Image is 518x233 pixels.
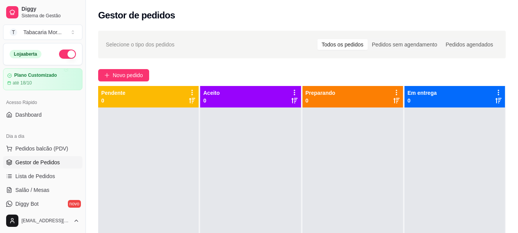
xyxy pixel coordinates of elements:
div: Pedidos sem agendamento [368,39,441,50]
p: 0 [408,97,437,104]
a: Dashboard [3,109,82,121]
span: plus [104,73,110,78]
span: T [10,28,17,36]
p: Em entrega [408,89,437,97]
div: Dia a dia [3,130,82,142]
span: Diggy Bot [15,200,39,208]
span: Dashboard [15,111,42,119]
span: Gestor de Pedidos [15,159,60,166]
span: Salão / Mesas [15,186,49,194]
a: Salão / Mesas [3,184,82,196]
p: 0 [306,97,335,104]
h2: Gestor de pedidos [98,9,175,21]
button: Novo pedido [98,69,149,81]
span: Sistema de Gestão [21,13,79,19]
span: Novo pedido [113,71,143,79]
div: Tabacaria Mor ... [23,28,62,36]
div: Acesso Rápido [3,96,82,109]
p: Pendente [101,89,125,97]
span: Lista de Pedidos [15,172,55,180]
span: Diggy [21,6,79,13]
button: Alterar Status [59,50,76,59]
p: Preparando [306,89,335,97]
span: Selecione o tipo dos pedidos [106,40,174,49]
p: 0 [203,97,220,104]
div: Todos os pedidos [317,39,368,50]
button: [EMAIL_ADDRESS][DOMAIN_NAME] [3,212,82,230]
div: Loja aberta [10,50,41,58]
p: 0 [101,97,125,104]
a: Gestor de Pedidos [3,156,82,169]
article: Plano Customizado [14,73,57,78]
div: Pedidos agendados [441,39,497,50]
button: Pedidos balcão (PDV) [3,142,82,155]
a: Diggy Botnovo [3,198,82,210]
a: Plano Customizadoaté 18/10 [3,68,82,90]
article: até 18/10 [13,80,32,86]
span: [EMAIL_ADDRESS][DOMAIN_NAME] [21,218,70,224]
a: Lista de Pedidos [3,170,82,182]
p: Aceito [203,89,220,97]
span: Pedidos balcão (PDV) [15,145,68,152]
a: DiggySistema de Gestão [3,3,82,21]
button: Select a team [3,25,82,40]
